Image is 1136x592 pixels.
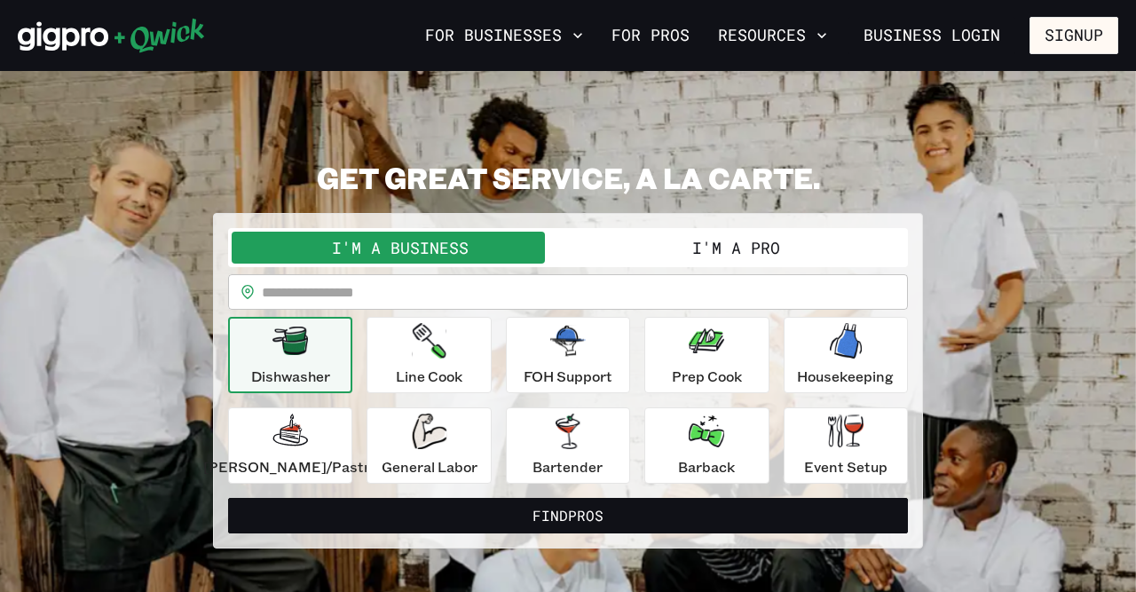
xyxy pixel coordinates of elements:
[524,366,612,387] p: FOH Support
[804,456,887,478] p: Event Setup
[672,366,742,387] p: Prep Cook
[418,20,590,51] button: For Businesses
[228,407,352,484] button: [PERSON_NAME]/Pastry
[213,160,923,195] h2: GET GREAT SERVICE, A LA CARTE.
[604,20,697,51] a: For Pros
[711,20,834,51] button: Resources
[228,317,352,393] button: Dishwasher
[532,456,603,478] p: Bartender
[848,17,1015,54] a: Business Login
[506,407,630,484] button: Bartender
[678,456,735,478] p: Barback
[367,317,491,393] button: Line Cook
[784,317,908,393] button: Housekeeping
[568,232,904,264] button: I'm a Pro
[1029,17,1118,54] button: Signup
[382,456,477,478] p: General Labor
[232,232,568,264] button: I'm a Business
[784,407,908,484] button: Event Setup
[367,407,491,484] button: General Labor
[797,366,894,387] p: Housekeeping
[644,317,769,393] button: Prep Cook
[251,366,330,387] p: Dishwasher
[203,456,377,478] p: [PERSON_NAME]/Pastry
[396,366,462,387] p: Line Cook
[506,317,630,393] button: FOH Support
[228,498,908,533] button: FindPros
[644,407,769,484] button: Barback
